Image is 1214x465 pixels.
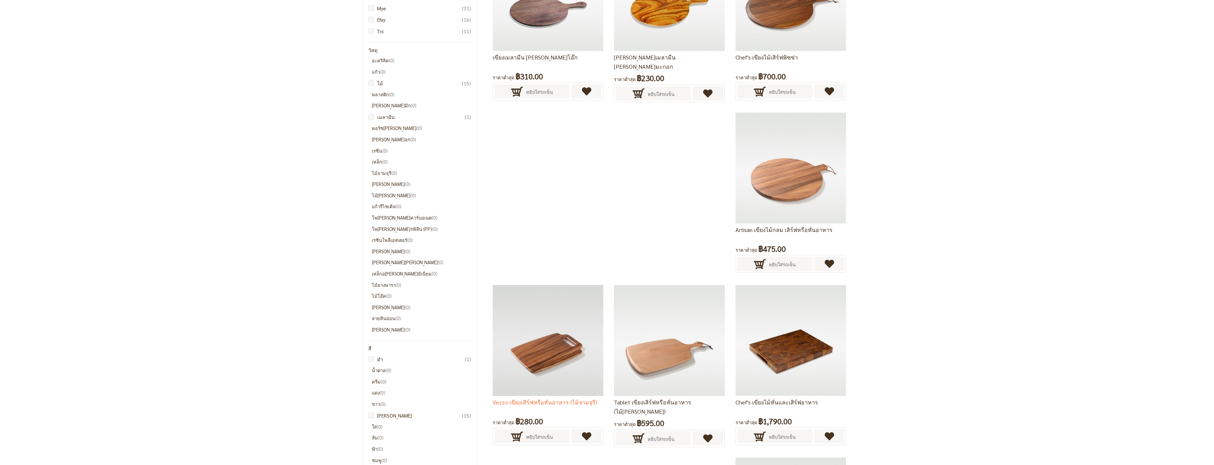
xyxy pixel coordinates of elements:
[372,292,471,300] li: ไม้โอ๊ค
[462,412,471,419] span: 15
[372,355,471,363] a: ดำ
[372,203,471,210] li: แก้วรีไซเคิล
[735,398,818,406] a: Chef's เขียงไม้หั่นและเสิร์ฟอาหาร
[526,429,553,445] span: หยิบใส่รถเข็น
[410,192,416,198] span: 0
[432,271,437,277] span: 0
[493,398,597,406] a: Vezzo เขียงเสิร์ฟหรือหั่นอาหาร (ไม้จามจุรี)
[396,282,401,288] span: 0
[391,170,397,176] span: 0
[735,419,757,425] span: ราคาต่ำสุด
[614,53,676,70] a: [PERSON_NAME]เมลามีน [PERSON_NAME]มะกอก
[432,226,438,232] span: 0
[648,431,675,447] span: หยิบใส่รถเข็น
[405,248,410,254] span: 0
[380,390,385,396] span: 0
[372,16,471,23] a: Efay
[614,398,691,415] a: Tablet เขียงเสิร์ฟหรือหั่นอาหาร (ไม้[PERSON_NAME])
[380,401,386,407] span: 0
[395,315,401,321] span: 0
[614,337,725,343] a: Tablet เขียงเสิร์ฟหรือหั่นอาหาร (ไม้เอลเดอร์)
[735,53,798,61] a: Chef's เขียงไม้เสิร์ฟพิซซ่า
[814,429,845,443] a: เพิ่มไปยังรายการโปรด
[386,293,392,299] span: 0
[494,84,570,98] button: หยิบใส่รถเข็น
[372,457,471,464] li: ชมพู
[372,389,471,397] li: แดง
[769,84,796,100] span: หยิบใส่รถเข็น
[735,226,833,233] a: Artisan เขียงไม้กลม เสิร์ฟหรือหั่นอาหาร
[389,91,395,97] span: 0
[614,285,725,396] img: Tablet เขียงเสิร์ฟหรือหั่นอาหาร (ไม้เอลเดอร์)
[758,242,786,255] span: ฿475.00
[737,84,812,98] button: หยิบใส่รถเข็น
[493,53,578,61] a: เขียงเมลามีน [PERSON_NAME]โอ๊ก
[616,86,691,101] button: หยิบใส่รถเข็น
[381,379,386,385] span: 0
[372,4,471,12] a: Mye
[382,148,388,154] span: 0
[368,346,471,351] div: สี
[405,304,410,310] span: 0
[769,429,796,445] span: หยิบใส่รถเข็น
[372,225,471,233] li: โพ[PERSON_NAME]รพิลีน (PP)
[372,314,471,322] li: ลายหินอ่อน
[814,257,845,271] a: เพิ่มไปยังรายการโปรด
[372,124,471,132] li: พอร์ซ[PERSON_NAME]
[693,431,723,446] a: เพิ่มไปยังรายการโปรด
[372,400,471,408] li: ขาว
[515,70,543,83] span: ฿310.00
[372,423,471,431] li: ใส
[372,113,471,121] a: เมลามีน
[758,415,792,428] span: ฿1,790.00
[407,237,413,243] span: 0
[526,84,553,100] span: หยิบใส่รถเข็น
[372,158,471,166] li: เหล็ก
[614,421,636,427] span: ราคาต่ำสุด
[372,326,471,334] li: [PERSON_NAME]
[637,416,664,430] span: ฿595.00
[405,181,410,187] span: 0
[372,136,471,143] li: [PERSON_NAME]อก
[465,355,471,363] span: 1
[494,429,570,443] button: หยิบใส่รถเข็น
[372,236,471,244] li: เรซินโพลีเอสเตอร์
[405,327,410,333] span: 0
[735,113,846,223] img: Artisan เขียงไม้กลม เสิร์ฟหรือหั่นอาหาร
[462,16,471,23] span: 16
[616,431,691,446] button: หยิบใส่รถเข็น
[372,304,471,311] li: [PERSON_NAME]
[416,125,422,131] span: 0
[735,337,846,343] a: Chef's เขียงไม้หั่นและเสิร์ฟอาหาร
[814,84,845,98] a: เพิ่มไปยังรายการโปรด
[515,415,543,428] span: ฿280.00
[735,74,757,80] span: ราคาต่ำสุด
[411,102,416,108] span: 0
[372,91,471,98] li: พลาสติก
[372,281,471,289] li: ไม้ยางพารา
[377,424,382,430] span: 0
[737,257,812,271] button: หยิบใส่รถเข็น
[372,79,471,87] a: ไม้
[493,285,603,396] img: Vezzo เขียงเสิร์ฟหรือหั่นอาหาร (ไม้จามจุรี)
[381,457,387,463] span: 0
[648,86,675,102] span: หยิบใส่รถเข็น
[493,337,603,343] a: Vezzo เขียงเสิร์ฟหรือหั่นอาหาร (ไม้จามจุรี)
[462,4,471,12] span: 31
[372,412,471,419] a: [PERSON_NAME]
[614,76,636,82] span: ราคาต่ำสุด
[372,214,471,222] li: โพ[PERSON_NAME]คาร์บอเนต
[493,74,514,80] span: ราคาต่ำสุด
[372,169,471,177] li: ไม้จามจุรี
[493,419,514,425] span: ราคาต่ำสุด
[571,84,602,98] a: เพิ่มไปยังรายการโปรด
[769,257,796,272] span: หยิบใส่รถเข็น
[396,203,401,209] span: 0
[735,247,757,253] span: ราคาต่ำสุด
[372,248,471,255] li: [PERSON_NAME]
[735,285,846,396] img: Chef's เขียงไม้หั่นและเสิร์ฟอาหาร
[372,68,471,76] li: แก้ว
[735,164,846,170] a: Artisan เขียงไม้กลม เสิร์ฟหรือหั่นอาหาร
[372,270,471,278] li: เหล็กอ[PERSON_NAME]มิเนียม
[438,259,443,265] span: 0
